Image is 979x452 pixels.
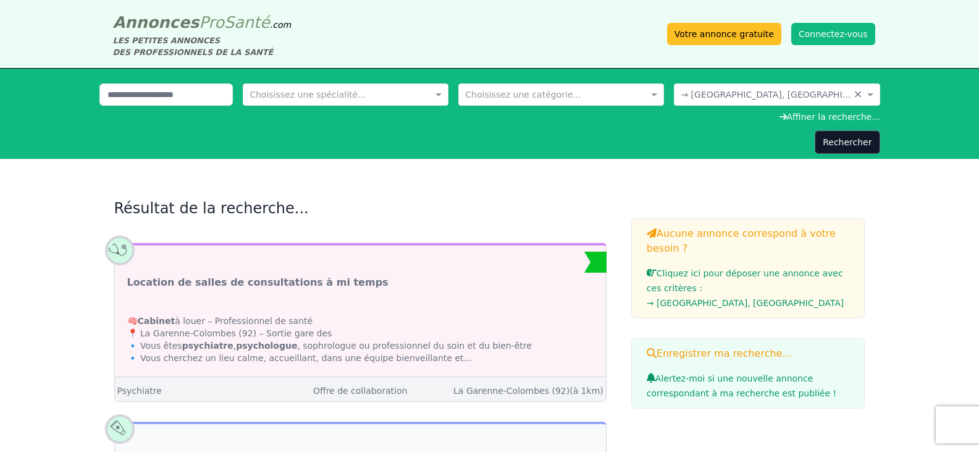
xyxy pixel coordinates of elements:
span: .com [270,20,291,30]
span: Clear all [854,88,864,101]
span: Alertez-moi si une nouvelle annonce correspondant à ma recherche est publiée ! [647,373,836,398]
span: Santé [224,13,270,32]
span: Annonces [113,13,200,32]
a: Psychiatre [117,386,162,396]
button: Rechercher [815,130,880,154]
a: Votre annonce gratuite [667,23,781,45]
div: 🧠 à louer – Professionnel de santé 📍 La Garenne-Colombes (92) – Sortie gare des 🔹 Vous êtes , , s... [115,302,606,377]
a: Location de salles de consultations à mi temps [127,275,389,290]
strong: Cabinet [138,316,175,326]
button: Connectez-vous [791,23,875,45]
strong: psychologue [236,341,297,351]
div: LES PETITES ANNONCES DES PROFESSIONNELS DE LA SANTÉ [113,35,292,58]
div: Affiner la recherche... [99,111,880,123]
span: (à 1km) [569,386,603,396]
a: Offre de collaboration [313,386,407,396]
h3: Enregistrer ma recherche... [647,346,850,361]
h3: Aucune annonce correspond à votre besoin ? [647,226,850,256]
a: AnnoncesProSanté.com [113,13,292,32]
a: La Garenne-Colombes (92)(à 1km) [453,386,603,396]
a: Cliquez ici pour déposer une annonce avec ces critères :→ [GEOGRAPHIC_DATA], [GEOGRAPHIC_DATA] [647,268,850,310]
h2: Résultat de la recherche... [114,198,607,218]
span: Pro [199,13,224,32]
strong: psychiatre [182,341,233,351]
li: → [GEOGRAPHIC_DATA], [GEOGRAPHIC_DATA] [647,296,850,310]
